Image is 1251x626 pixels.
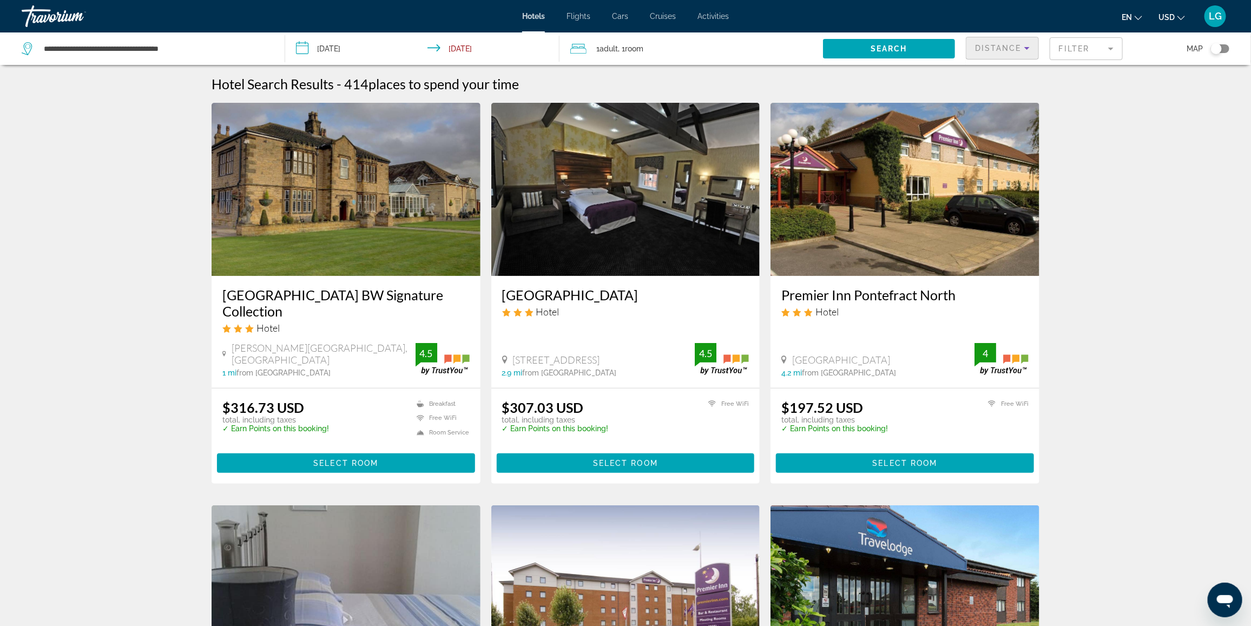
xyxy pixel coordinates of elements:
button: Toggle map [1203,44,1229,54]
a: Activities [697,12,729,21]
li: Room Service [411,428,470,437]
li: Free WiFi [411,414,470,423]
iframe: Button to launch messaging window [1208,583,1242,617]
img: Hotel image [491,103,760,276]
span: Map [1187,41,1203,56]
span: Select Room [593,459,658,467]
img: Hotel image [771,103,1039,276]
ins: $197.52 USD [781,399,863,416]
div: 4.5 [695,347,716,360]
p: ✓ Earn Points on this booking! [502,424,609,433]
p: total, including taxes [222,416,329,424]
img: Hotel image [212,103,480,276]
a: Premier Inn Pontefract North [781,287,1029,303]
span: 1 [596,41,618,56]
button: Select Room [776,453,1034,473]
span: 1 mi [222,368,236,377]
img: trustyou-badge.svg [975,343,1029,375]
ins: $307.03 USD [502,399,584,416]
span: - [337,76,341,92]
span: Select Room [313,459,378,467]
p: total, including taxes [502,416,609,424]
h1: Hotel Search Results [212,76,334,92]
li: Breakfast [411,399,470,408]
button: Change currency [1158,9,1185,25]
span: LG [1209,11,1222,22]
p: ✓ Earn Points on this booking! [781,424,888,433]
span: [STREET_ADDRESS] [513,354,600,366]
span: Distance [975,44,1022,52]
button: User Menu [1201,5,1229,28]
a: Select Room [217,456,475,467]
span: from [GEOGRAPHIC_DATA] [236,368,331,377]
button: Filter [1050,37,1123,61]
span: Hotel [536,306,559,318]
li: Free WiFi [703,399,749,408]
div: 3 star Hotel [502,306,749,318]
button: Travelers: 1 adult, 0 children [559,32,823,65]
span: Select Room [873,459,938,467]
span: places to spend your time [368,76,519,92]
a: Cruises [650,12,676,21]
span: USD [1158,13,1175,22]
span: 4.2 mi [781,368,802,377]
span: en [1122,13,1132,22]
span: from [GEOGRAPHIC_DATA] [523,368,617,377]
div: 3 star Hotel [222,322,470,334]
span: Room [625,44,643,53]
a: Hotels [522,12,545,21]
span: [GEOGRAPHIC_DATA] [792,354,890,366]
span: 2.9 mi [502,368,523,377]
li: Free WiFi [983,399,1029,408]
button: Check-in date: Oct 3, 2025 Check-out date: Oct 5, 2025 [285,32,559,65]
div: 4.5 [416,347,437,360]
a: [GEOGRAPHIC_DATA] [502,287,749,303]
span: from [GEOGRAPHIC_DATA] [802,368,896,377]
button: Search [823,39,955,58]
span: , 1 [618,41,643,56]
p: total, including taxes [781,416,888,424]
span: Search [871,44,907,53]
span: Adult [600,44,618,53]
a: Flights [567,12,590,21]
span: Hotel [815,306,839,318]
img: trustyou-badge.svg [416,343,470,375]
button: Change language [1122,9,1142,25]
div: 3 star Hotel [781,306,1029,318]
img: trustyou-badge.svg [695,343,749,375]
p: ✓ Earn Points on this booking! [222,424,329,433]
a: Travorium [22,2,130,30]
a: [GEOGRAPHIC_DATA] BW Signature Collection [222,287,470,319]
div: 4 [975,347,996,360]
a: Cars [612,12,628,21]
button: Select Room [217,453,475,473]
button: Select Room [497,453,755,473]
ins: $316.73 USD [222,399,304,416]
h2: 414 [344,76,519,92]
a: Select Room [776,456,1034,467]
a: Select Room [497,456,755,467]
span: Hotel [256,322,280,334]
mat-select: Sort by [975,42,1030,55]
span: [PERSON_NAME][GEOGRAPHIC_DATA], [GEOGRAPHIC_DATA] [232,342,416,366]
